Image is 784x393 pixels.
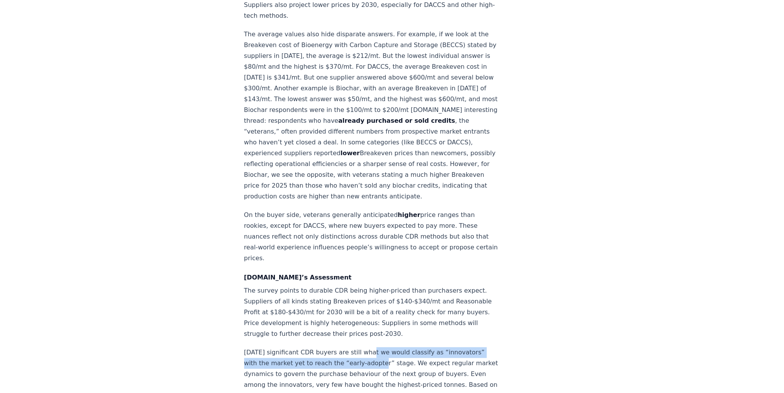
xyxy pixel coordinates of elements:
p: The average values also hide disparate answers. For example, if we look at the Breakeven cost of ... [244,29,499,202]
p: On the buyer side, veterans generally anticipated price ranges than rookies, except for DACCS, wh... [244,210,499,264]
p: The survey points to durable CDR being higher-priced than purchasers expect. Suppliers of all kin... [244,285,499,339]
strong: higher [398,211,420,219]
strong: [DOMAIN_NAME]’s Assessment [244,274,352,281]
strong: lower [341,149,360,157]
strong: already purchased or sold credits [338,117,455,124]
